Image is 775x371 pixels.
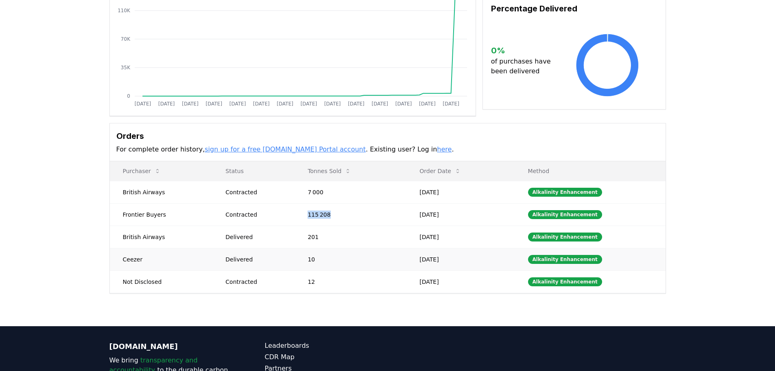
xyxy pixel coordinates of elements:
tspan: 110K [118,8,131,13]
tspan: [DATE] [443,101,459,107]
div: Delivered [225,233,288,241]
td: [DATE] [406,226,515,248]
tspan: [DATE] [419,101,436,107]
tspan: 0 [127,93,130,99]
td: [DATE] [406,270,515,293]
td: British Airways [110,181,213,203]
tspan: [DATE] [205,101,222,107]
div: Delivered [225,255,288,263]
td: 12 [295,270,406,293]
tspan: [DATE] [324,101,341,107]
div: Alkalinity Enhancement [528,277,602,286]
a: CDR Map [265,352,388,362]
tspan: 35K [120,65,130,70]
td: [DATE] [406,248,515,270]
td: 10 [295,248,406,270]
div: Contracted [225,278,288,286]
td: Frontier Buyers [110,203,213,226]
p: of purchases have been delivered [491,57,557,76]
td: [DATE] [406,181,515,203]
tspan: 70K [120,36,130,42]
td: Ceezer [110,248,213,270]
td: 115 208 [295,203,406,226]
div: Contracted [225,188,288,196]
p: Status [219,167,288,175]
tspan: [DATE] [300,101,317,107]
div: Contracted [225,211,288,219]
tspan: [DATE] [158,101,175,107]
tspan: [DATE] [253,101,270,107]
div: Alkalinity Enhancement [528,255,602,264]
button: Tonnes Sold [301,163,358,179]
td: Not Disclosed [110,270,213,293]
div: Alkalinity Enhancement [528,233,602,241]
button: Purchaser [116,163,167,179]
tspan: [DATE] [182,101,199,107]
h3: Orders [116,130,659,142]
td: 201 [295,226,406,248]
td: British Airways [110,226,213,248]
td: 7 000 [295,181,406,203]
a: here [437,145,452,153]
tspan: [DATE] [348,101,365,107]
a: Leaderboards [265,341,388,351]
td: [DATE] [406,203,515,226]
tspan: [DATE] [395,101,412,107]
h3: Percentage Delivered [491,2,657,15]
tspan: [DATE] [277,101,293,107]
p: Method [522,167,659,175]
p: [DOMAIN_NAME] [109,341,232,352]
button: Order Date [413,163,467,179]
h3: 0 % [491,44,557,57]
div: Alkalinity Enhancement [528,188,602,197]
tspan: [DATE] [229,101,246,107]
div: Alkalinity Enhancement [528,210,602,219]
tspan: [DATE] [371,101,388,107]
tspan: [DATE] [134,101,151,107]
p: For complete order history, . Existing user? Log in . [116,145,659,154]
a: sign up for a free [DOMAIN_NAME] Portal account [205,145,366,153]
